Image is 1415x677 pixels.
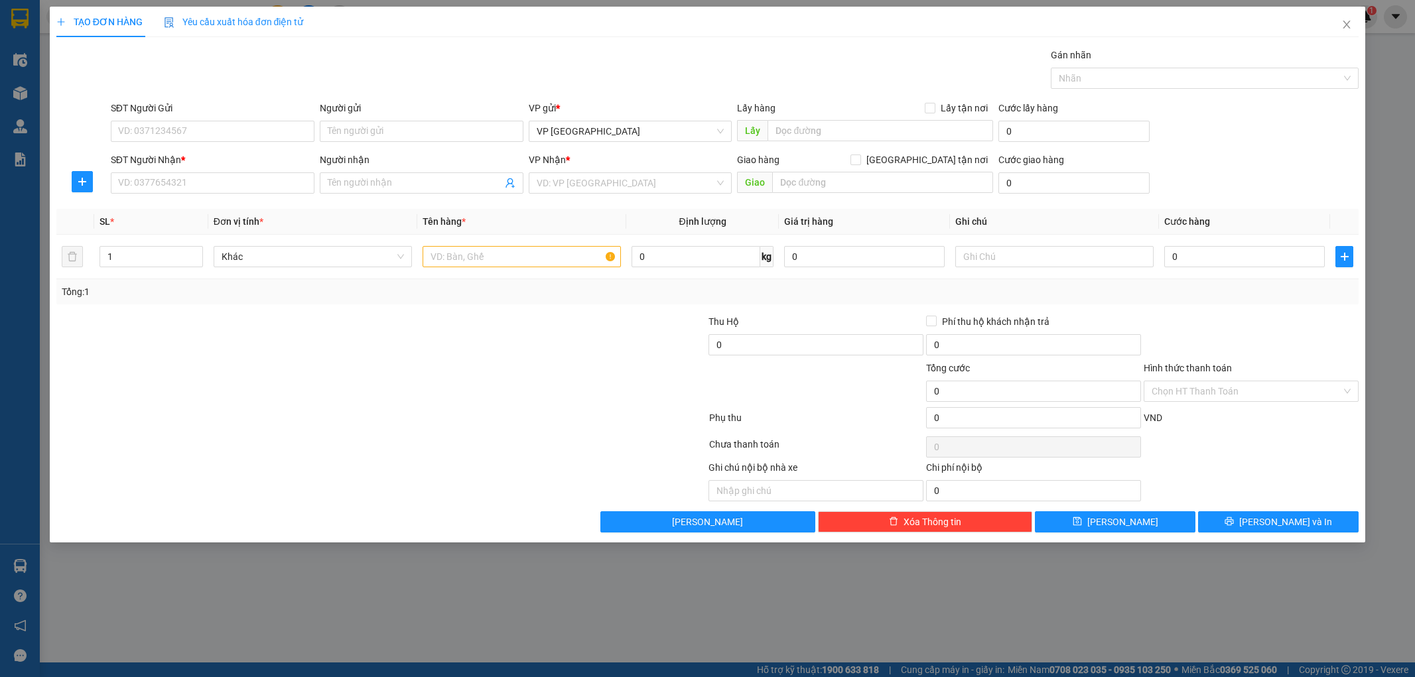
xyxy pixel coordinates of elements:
span: Xóa Thông tin [904,515,961,529]
span: plus [1336,251,1353,262]
button: plus [1335,246,1353,267]
input: 0 [784,246,945,267]
button: [PERSON_NAME] [600,511,815,532]
span: TẠO ĐƠN HÀNG [56,17,143,27]
div: Người nhận [320,153,523,167]
span: save [1073,517,1082,527]
span: Cước hàng [1164,216,1210,227]
span: Phí thu hộ khách nhận trả [937,314,1055,329]
button: deleteXóa Thông tin [818,511,1033,532]
span: Giá trị hàng [784,216,833,227]
span: [PERSON_NAME] [1087,515,1158,529]
div: Phụ thu [708,410,925,434]
div: Tổng: 1 [62,284,546,299]
span: user-add [505,178,515,188]
span: delete [889,517,898,527]
div: Chưa thanh toán [708,437,925,460]
button: Close [1328,7,1365,44]
span: plus [72,176,92,187]
input: Ghi Chú [955,246,1154,267]
span: Đơn vị tính [214,216,263,227]
div: SĐT Người Gửi [111,101,314,115]
input: Cước giao hàng [998,172,1150,194]
span: Định lượng [679,216,726,227]
label: Cước giao hàng [998,154,1064,165]
div: Người gửi [320,101,523,115]
span: [PERSON_NAME] và In [1239,515,1332,529]
button: delete [62,246,83,267]
input: Nhập ghi chú [708,480,923,501]
span: Lấy hàng [737,103,775,113]
span: Khác [222,247,404,267]
input: Dọc đường [772,172,993,193]
span: [GEOGRAPHIC_DATA] tận nơi [861,153,993,167]
span: [PERSON_NAME] [672,515,743,529]
span: VP Nhận [529,154,566,165]
input: Cước lấy hàng [998,121,1150,142]
span: Yêu cầu xuất hóa đơn điện tử [164,17,304,27]
label: Cước lấy hàng [998,103,1058,113]
button: printer[PERSON_NAME] và In [1198,511,1359,532]
input: VD: Bàn, Ghế [423,246,621,267]
span: VND [1144,412,1162,423]
span: Lấy [737,120,768,141]
label: Gán nhãn [1051,50,1091,60]
span: Giao hàng [737,154,779,165]
button: save[PERSON_NAME] [1035,511,1195,532]
div: Ghi chú nội bộ nhà xe [708,460,923,480]
span: Tổng cước [926,363,970,373]
span: SL [100,216,110,227]
span: kg [760,246,774,267]
img: icon [164,17,174,28]
th: Ghi chú [950,209,1159,235]
span: plus [56,17,66,27]
label: Hình thức thanh toán [1144,363,1232,373]
span: printer [1225,517,1234,527]
input: Dọc đường [768,120,993,141]
div: Chi phí nội bộ [926,460,1141,480]
div: VP gửi [529,101,732,115]
span: Tên hàng [423,216,466,227]
span: close [1341,19,1352,30]
span: VP Mỹ Đình [537,121,724,141]
div: SĐT Người Nhận [111,153,314,167]
span: Thu Hộ [708,316,739,327]
span: Lấy tận nơi [935,101,993,115]
span: Giao [737,172,772,193]
button: plus [72,171,93,192]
